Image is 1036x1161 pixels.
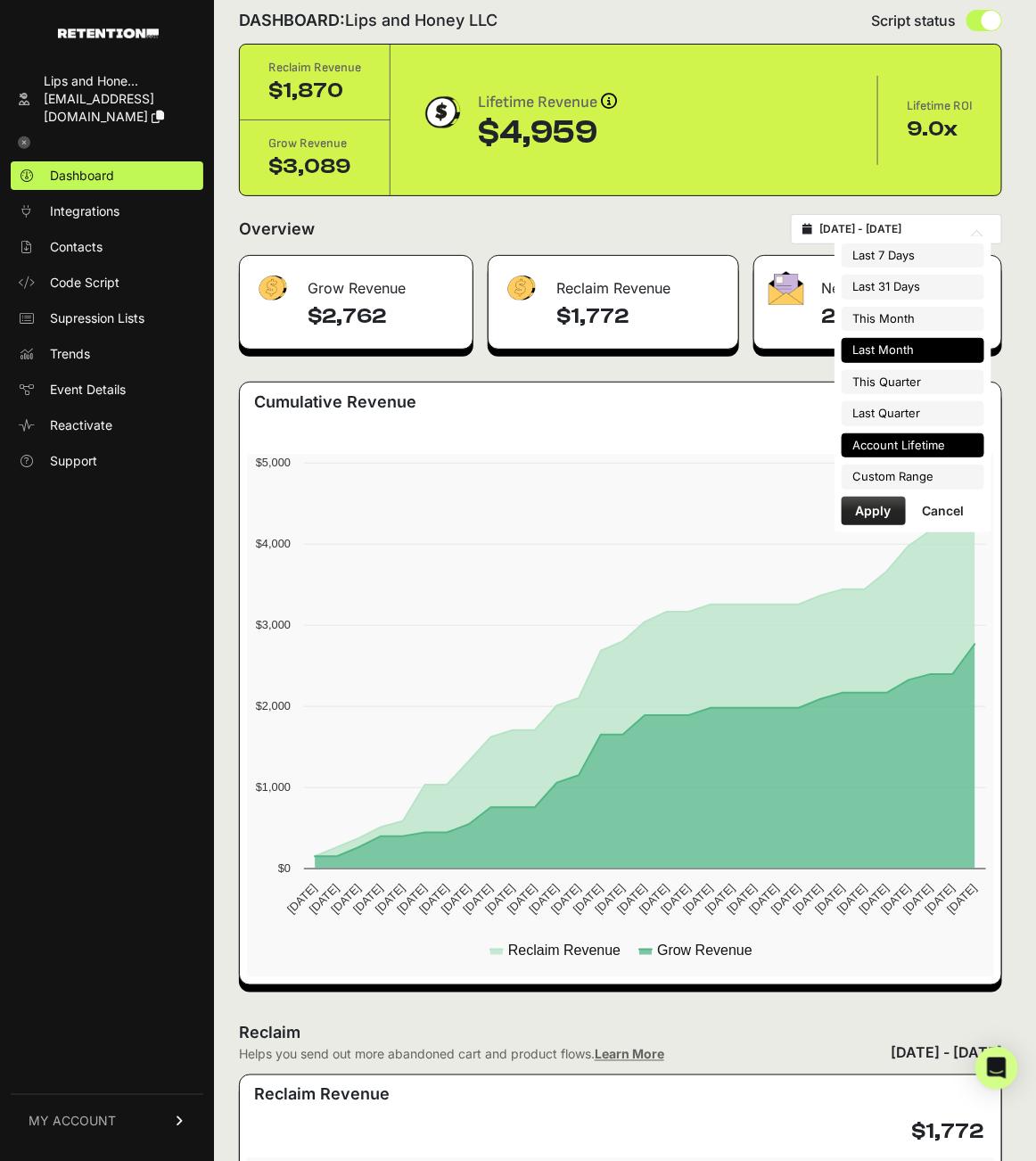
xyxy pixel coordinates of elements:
text: [DATE] [505,882,539,917]
span: MY ACCOUNT [29,1113,116,1131]
h2: DASHBOARD: [239,8,497,33]
div: $4,959 [478,115,617,151]
text: [DATE] [439,882,473,917]
div: $3,089 [268,152,361,181]
div: Open Intercom Messenger [975,1047,1018,1090]
a: Supression Lists [11,304,203,333]
a: Support [11,447,203,475]
text: $4,000 [256,537,291,550]
text: [DATE] [571,882,605,917]
text: [DATE] [791,882,826,917]
text: [DATE] [835,882,869,917]
text: [DATE] [373,882,407,917]
text: [DATE] [527,882,562,917]
div: Reclaim Revenue [489,256,737,309]
img: dollar-coin-05c43ed7efb7bc0c12610022525b4bbbb207c7efeef5aecc26f025e68dcafac9.png [419,90,464,135]
li: This Quarter [842,370,984,395]
li: Last 7 Days [842,243,984,268]
text: [DATE] [395,882,430,917]
h4: 2,835 [822,302,987,331]
a: Contacts [11,233,203,261]
text: [DATE] [329,882,364,917]
a: Event Details [11,375,203,404]
h4: $1,772 [911,1118,983,1147]
text: $1,000 [256,780,291,794]
text: $2,000 [256,699,291,712]
a: MY ACCOUNT [11,1094,203,1149]
span: Contacts [50,238,103,256]
text: [DATE] [812,882,847,917]
text: [DATE] [923,882,958,917]
a: Lips and Hone... [EMAIL_ADDRESS][DOMAIN_NAME] [11,67,203,131]
span: Reactivate [50,416,112,434]
text: [DATE] [659,882,694,917]
text: Reclaim Revenue [508,943,621,958]
text: [DATE] [945,882,980,917]
span: Script status [871,10,956,31]
text: $3,000 [256,618,291,631]
h3: Cumulative Revenue [254,390,416,415]
a: Code Script [11,268,203,297]
text: [DATE] [637,882,671,917]
a: Learn More [595,1047,664,1062]
text: [DATE] [900,882,935,917]
div: Lifetime Revenue [478,90,617,115]
li: Custom Range [842,465,984,490]
span: Lips and Honey LLC [345,11,497,29]
text: [DATE] [461,882,496,917]
span: Support [50,452,97,470]
span: [EMAIL_ADDRESS][DOMAIN_NAME] [44,91,154,124]
li: Last Month [842,338,984,363]
img: fa-dollar-13500eef13a19c4ab2b9ed9ad552e47b0d9fc28b02b83b90ba0e00f96d6372e9.png [254,271,290,306]
div: Helps you send out more abandoned cart and product flows. [239,1046,664,1064]
span: Supression Lists [50,309,144,327]
button: Apply [842,497,906,525]
h4: $2,762 [308,302,458,331]
h2: Reclaim [239,1021,664,1046]
text: [DATE] [725,882,760,917]
text: [DATE] [703,882,737,917]
h2: Overview [239,217,315,242]
img: Retention.com [58,29,159,38]
div: $1,870 [268,77,361,105]
h3: Reclaim Revenue [254,1083,390,1107]
text: [DATE] [548,882,583,917]
li: Last 31 Days [842,275,984,300]
span: Trends [50,345,90,363]
span: Dashboard [50,167,114,185]
div: New R! Contacts [754,256,1001,309]
text: [DATE] [593,882,628,917]
a: Dashboard [11,161,203,190]
li: This Month [842,307,984,332]
div: 9.0x [907,115,973,144]
div: [DATE] - [DATE] [891,1042,1002,1064]
div: Lifetime ROI [907,97,973,115]
div: Reclaim Revenue [268,59,361,77]
div: Grow Revenue [240,256,473,309]
img: fa-dollar-13500eef13a19c4ab2b9ed9ad552e47b0d9fc28b02b83b90ba0e00f96d6372e9.png [503,271,539,306]
li: Last Quarter [842,401,984,426]
text: [DATE] [614,882,649,917]
span: Code Script [50,274,119,292]
text: [DATE] [769,882,803,917]
span: Integrations [50,202,119,220]
text: $5,000 [256,456,291,469]
text: [DATE] [746,882,781,917]
span: Event Details [50,381,126,399]
text: [DATE] [482,882,517,917]
div: Lips and Hone... [44,72,196,90]
text: [DATE] [284,882,319,917]
a: Trends [11,340,203,368]
text: [DATE] [416,882,451,917]
img: fa-envelope-19ae18322b30453b285274b1b8af3d052b27d846a4fbe8435d1a52b978f639a2.png [769,271,804,305]
text: $0 [278,861,291,875]
button: Cancel [909,497,979,525]
div: Grow Revenue [268,135,361,152]
li: Account Lifetime [842,433,984,458]
a: Reactivate [11,411,203,440]
text: [DATE] [878,882,913,917]
text: [DATE] [857,882,892,917]
a: Integrations [11,197,203,226]
h4: $1,772 [556,302,723,331]
text: Grow Revenue [657,943,752,958]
